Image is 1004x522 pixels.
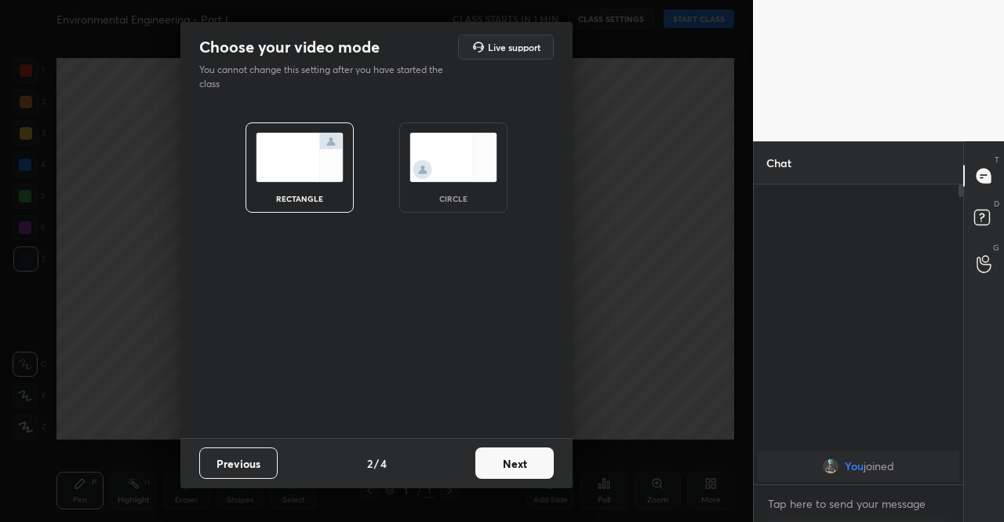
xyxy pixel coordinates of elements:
[374,455,379,472] h4: /
[845,460,864,473] span: You
[367,455,373,472] h4: 2
[754,142,804,184] p: Chat
[995,154,999,166] p: T
[256,133,344,182] img: normalScreenIcon.ae25ed63.svg
[994,198,999,210] p: D
[754,447,963,485] div: grid
[993,242,999,254] p: G
[199,37,380,57] h2: Choose your video mode
[268,195,331,203] div: rectangle
[380,455,387,472] h4: 4
[422,195,485,203] div: circle
[199,447,278,479] button: Previous
[199,63,453,91] p: You cannot change this setting after you have started the class
[864,460,894,473] span: joined
[475,447,554,479] button: Next
[823,458,838,474] img: 9d3c740ecb1b4446abd3172a233dfc7b.png
[409,133,497,182] img: circleScreenIcon.acc0effb.svg
[488,42,540,52] h5: Live support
